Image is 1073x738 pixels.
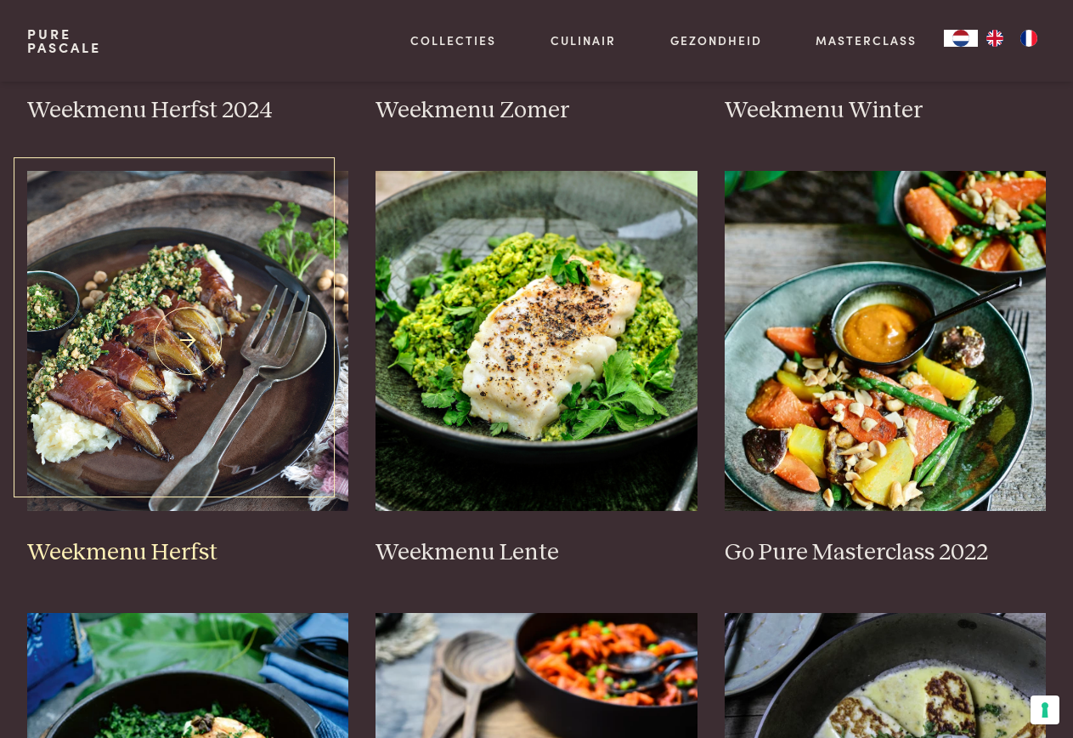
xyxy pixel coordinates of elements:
a: Collecties [410,31,496,49]
a: Weekmenu Lente Weekmenu Lente [376,171,697,567]
h3: Weekmenu Winter [725,96,1047,126]
img: Weekmenu Lente [376,171,697,511]
a: NL [944,30,978,47]
a: Weekmenu Herfst Weekmenu Herfst [27,171,349,567]
img: Go Pure Masterclass 2022 [725,171,1047,511]
h3: Weekmenu Lente [376,538,697,568]
h3: Weekmenu Herfst 2024 [27,96,349,126]
h3: Weekmenu Zomer [376,96,697,126]
ul: Language list [978,30,1046,47]
div: Language [944,30,978,47]
a: Gezondheid [670,31,762,49]
a: PurePascale [27,27,101,54]
h3: Weekmenu Herfst [27,538,349,568]
a: Masterclass [816,31,917,49]
button: Uw voorkeuren voor toestemming voor trackingtechnologieën [1031,695,1059,724]
aside: Language selected: Nederlands [944,30,1046,47]
h3: Go Pure Masterclass 2022 [725,538,1047,568]
a: FR [1012,30,1046,47]
a: Culinair [551,31,616,49]
img: Weekmenu Herfst [27,171,349,511]
a: EN [978,30,1012,47]
a: Go Pure Masterclass 2022 Go Pure Masterclass 2022 [725,171,1047,567]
